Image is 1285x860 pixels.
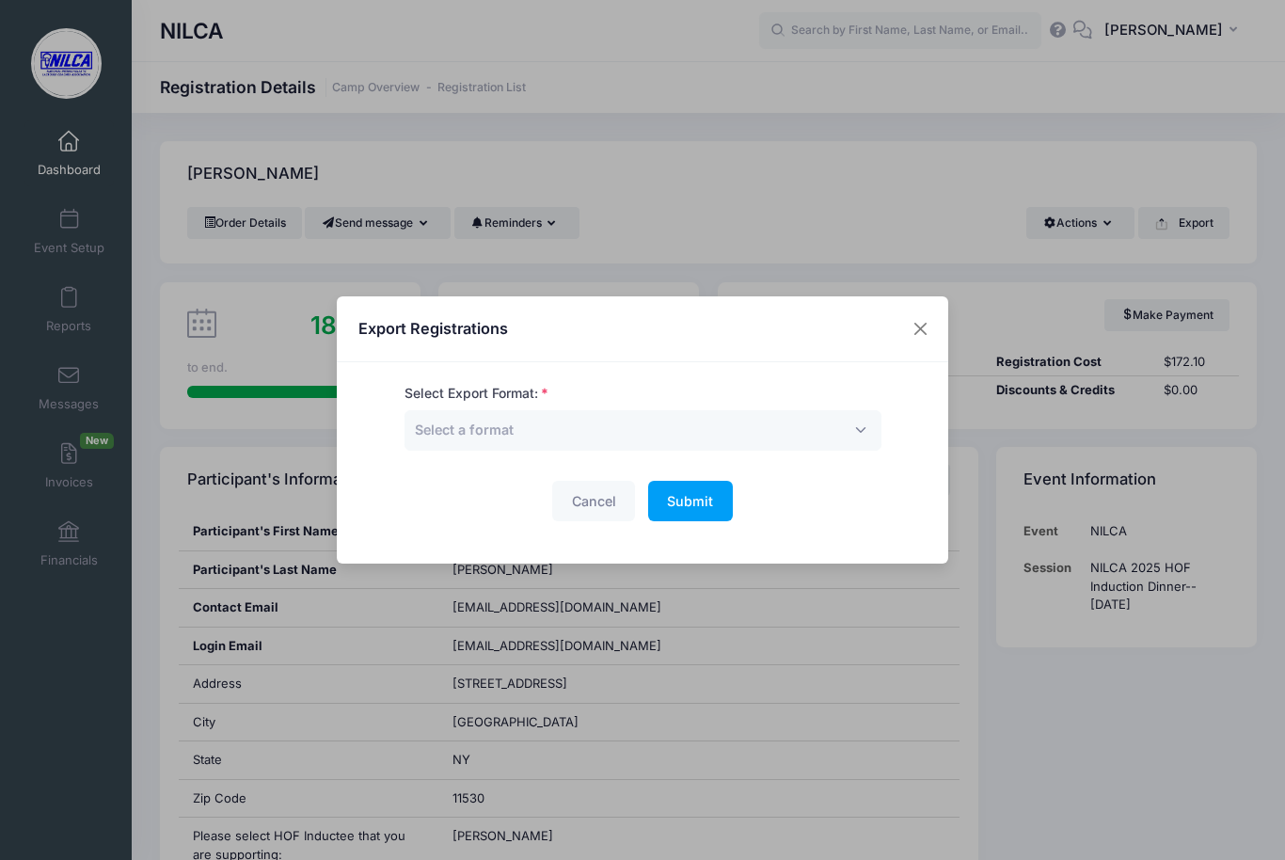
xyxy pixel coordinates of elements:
label: Select Export Format: [405,384,548,404]
span: Select a format [415,422,514,438]
h4: Export Registrations [358,317,508,340]
button: Submit [648,481,733,521]
span: Select a format [415,420,514,439]
span: Select a format [405,410,881,451]
button: Close [904,312,938,346]
span: Submit [667,493,713,509]
button: Cancel [552,481,635,521]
